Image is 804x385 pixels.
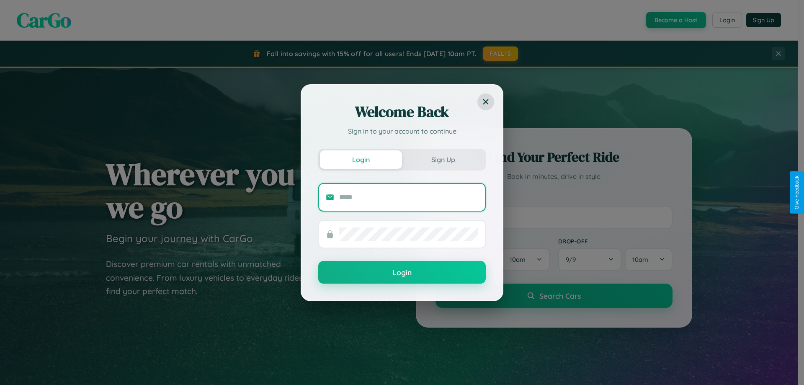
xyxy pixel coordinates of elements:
[402,150,484,169] button: Sign Up
[318,261,486,284] button: Login
[318,102,486,122] h2: Welcome Back
[318,126,486,136] p: Sign in to your account to continue
[794,176,800,209] div: Give Feedback
[320,150,402,169] button: Login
